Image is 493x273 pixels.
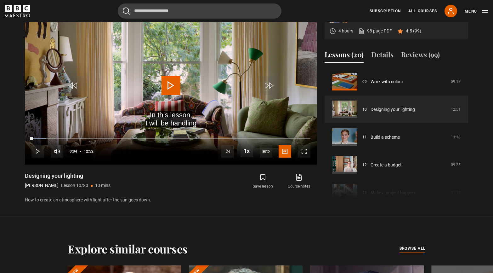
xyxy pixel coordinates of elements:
[371,49,394,63] button: Details
[31,138,310,139] div: Progress Bar
[401,49,440,63] button: Reviews (99)
[370,8,401,14] a: Subscription
[5,5,30,17] svg: BBC Maestro
[298,145,310,158] button: Fullscreen
[408,8,437,14] a: All Courses
[31,145,44,158] button: Play
[245,172,281,190] button: Save lesson
[399,245,425,252] a: browse all
[338,28,353,34] p: 4 hours
[371,162,402,168] a: Create a budget
[61,182,88,189] p: Lesson 10/20
[260,145,272,158] span: auto
[80,149,81,154] span: -
[25,182,59,189] p: [PERSON_NAME]
[123,7,130,15] button: Submit the search query
[371,78,403,85] a: Work with colour
[95,182,110,189] p: 13 mins
[68,242,188,255] h2: Explore similar courses
[25,172,110,180] h1: Designing your lighting
[25,197,317,203] p: How to create an atmosphere with light after the sun goes down.
[241,145,253,157] button: Playback Rate
[325,49,364,63] button: Lessons (20)
[84,146,93,157] span: 12:52
[371,106,415,113] a: Designing your lighting
[358,28,392,34] a: 98 page PDF
[279,145,291,158] button: Captions
[70,146,77,157] span: 0:04
[281,172,317,190] a: Course notes
[465,8,488,15] button: Toggle navigation
[118,3,281,19] input: Search
[221,145,234,158] button: Next Lesson
[260,145,272,158] div: Current quality: 720p
[406,28,421,34] p: 4.5 (99)
[371,134,400,141] a: Build a scheme
[399,245,425,252] span: browse all
[51,145,63,158] button: Mute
